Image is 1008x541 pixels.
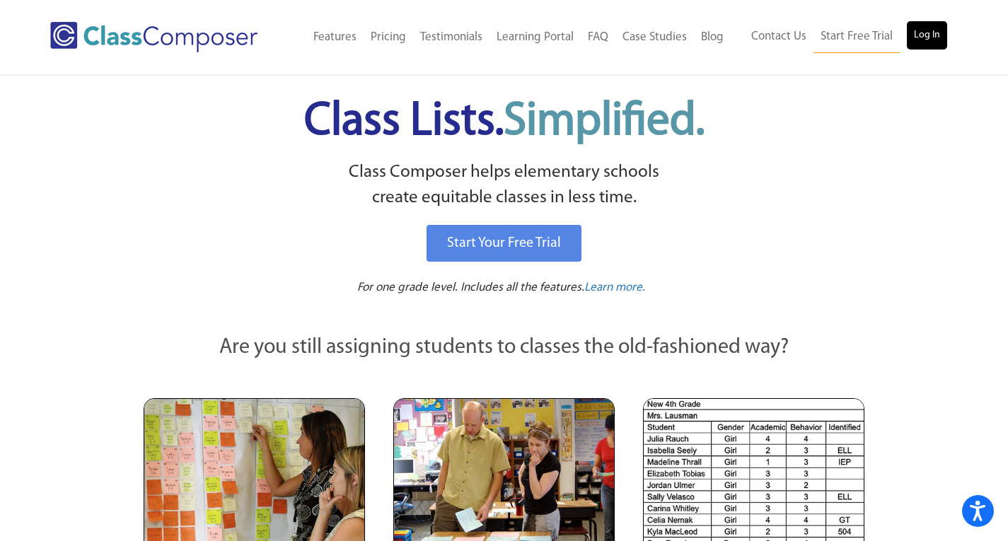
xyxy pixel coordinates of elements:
[50,22,257,52] img: Class Composer
[504,99,705,145] span: Simplified.
[813,21,900,53] a: Start Free Trial
[694,22,731,53] a: Blog
[744,21,813,52] a: Contact Us
[141,160,867,211] p: Class Composer helps elementary schools create equitable classes in less time.
[584,279,645,297] a: Learn more.
[907,21,947,50] a: Log In
[489,22,581,53] a: Learning Portal
[306,22,364,53] a: Features
[731,21,947,53] nav: Header Menu
[584,281,645,293] span: Learn more.
[288,22,731,53] nav: Header Menu
[447,236,561,250] span: Start Your Free Trial
[615,22,694,53] a: Case Studies
[364,22,413,53] a: Pricing
[581,22,615,53] a: FAQ
[144,332,865,363] p: Are you still assigning students to classes the old-fashioned way?
[304,99,705,145] span: Class Lists.
[413,22,489,53] a: Testimonials
[427,225,581,262] a: Start Your Free Trial
[357,281,584,293] span: For one grade level. Includes all the features.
